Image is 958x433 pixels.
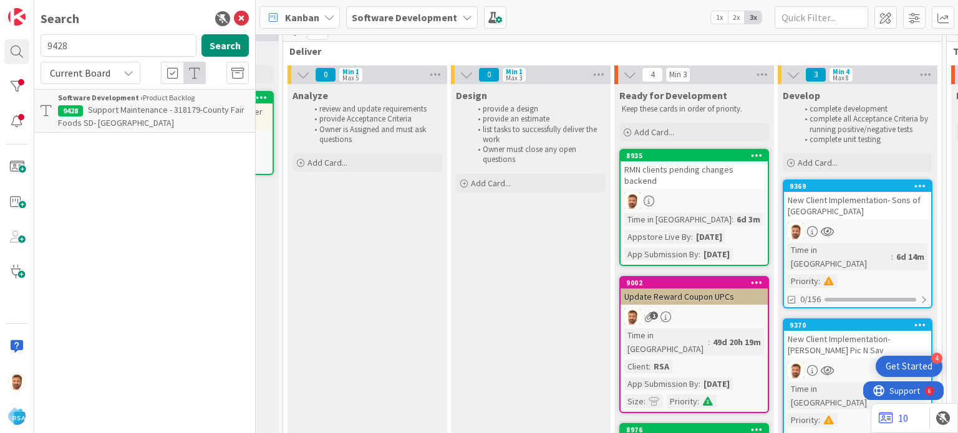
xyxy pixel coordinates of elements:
[622,104,767,114] p: Keep these cards in order of priority.
[624,247,699,261] div: App Submission By
[456,89,487,102] span: Design
[784,320,931,331] div: 9370
[626,151,768,160] div: 8935
[790,182,931,191] div: 9369
[621,161,768,189] div: RMN clients pending changes backend
[818,274,820,288] span: :
[34,89,255,133] a: Software Development ›Product Backlog9428Support Maintenance - 318179-County Fair Foods SD- [GEOG...
[621,193,768,209] div: AS
[621,150,768,161] div: 8935
[624,308,641,325] img: AS
[624,394,644,408] div: Size
[798,135,931,145] li: complete unit testing
[307,157,347,168] span: Add Card...
[307,104,440,114] li: review and update requirements
[784,223,931,239] div: AS
[784,181,931,219] div: 9369New Client Implementation- Sons of [GEOGRAPHIC_DATA]
[790,321,931,330] div: 9370
[784,181,931,192] div: 9369
[621,277,768,305] div: 9002Update Reward Coupon UPCs
[818,413,820,427] span: :
[8,407,26,425] img: avatar
[649,359,651,373] span: :
[886,360,932,373] div: Get Started
[58,93,143,102] b: Software Development ›
[26,2,57,17] span: Support
[50,67,110,79] span: Current Board
[506,75,522,81] div: Max 3
[798,114,931,135] li: complete all Acceptance Criteria by running positive/negative tests
[624,328,708,356] div: Time in [GEOGRAPHIC_DATA]
[784,362,931,378] div: AS
[506,69,523,75] div: Min 1
[471,114,604,124] li: provide an estimate
[876,356,942,377] div: Open Get Started checklist, remaining modules: 4
[788,413,818,427] div: Priority
[41,9,79,28] div: Search
[471,178,511,189] span: Add Card...
[699,247,700,261] span: :
[669,72,687,78] div: Min 3
[783,89,820,102] span: Develop
[624,212,732,226] div: Time in [GEOGRAPHIC_DATA]
[651,359,672,373] div: RSA
[626,278,768,287] div: 9002
[471,104,604,114] li: provide a design
[201,34,249,57] button: Search
[624,230,691,244] div: Appstore Live By
[775,6,868,29] input: Quick Filter...
[471,125,604,145] li: list tasks to successfully deliver the work
[788,362,804,378] img: AS
[65,5,68,15] div: 6
[711,11,728,24] span: 1x
[691,230,693,244] span: :
[893,250,927,264] div: 6d 14m
[352,11,457,24] b: Software Development
[891,250,893,264] span: :
[879,411,908,426] a: 10
[644,394,646,408] span: :
[833,69,849,75] div: Min 4
[621,150,768,189] div: 8935RMN clients pending changes backend
[805,67,826,82] span: 3
[788,223,804,239] img: AS
[931,353,942,364] div: 4
[697,394,699,408] span: :
[693,230,725,244] div: [DATE]
[58,104,244,128] span: Support Maintenance - 318179-County Fair Foods SD- [GEOGRAPHIC_DATA]
[784,331,931,358] div: New Client Implementation- [PERSON_NAME] Pic N Sav
[58,105,83,117] div: 9428
[307,125,440,145] li: Owner is Assigned and must ask questions
[8,8,26,26] img: Visit kanbanzone.com
[833,75,849,81] div: Max 8
[315,67,336,82] span: 0
[8,373,26,390] img: AS
[745,11,762,24] span: 3x
[621,277,768,288] div: 9002
[634,126,674,138] span: Add Card...
[788,243,891,270] div: Time in [GEOGRAPHIC_DATA]
[471,145,604,165] li: Owner must close any open questions
[342,75,359,81] div: Max 5
[621,308,768,325] div: AS
[699,377,700,391] span: :
[285,10,319,25] span: Kanban
[342,69,359,75] div: Min 1
[798,104,931,114] li: complete development
[732,212,733,226] span: :
[708,335,710,349] span: :
[624,193,641,209] img: AS
[478,67,500,82] span: 0
[624,377,699,391] div: App Submission By
[619,89,727,102] span: Ready for Development
[798,157,838,168] span: Add Card...
[642,67,663,82] span: 4
[650,312,658,320] span: 1
[41,34,196,57] input: Search for title...
[788,274,818,288] div: Priority
[784,192,931,219] div: New Client Implementation- Sons of [GEOGRAPHIC_DATA]
[788,382,891,409] div: Time in [GEOGRAPHIC_DATA]
[58,92,249,103] div: Product Backlog
[289,45,926,57] span: Deliver
[710,335,764,349] div: 49d 20h 19m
